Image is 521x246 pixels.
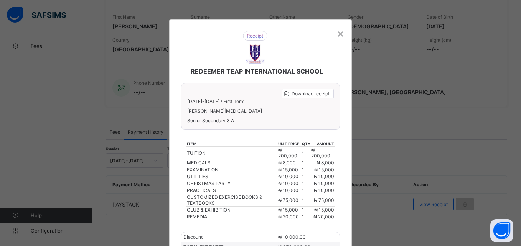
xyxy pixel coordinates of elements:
[302,159,311,166] td: 1
[302,147,311,159] td: 1
[246,44,265,64] img: REDEEMER TEAP INTERNATIONAL SCHOOL
[278,214,299,220] span: ₦ 20,000
[278,167,298,172] span: ₦ 15,000
[187,207,277,213] div: CLUB & EXHIBITION
[292,91,330,97] span: Download receipt
[317,160,334,166] span: ₦ 8,000
[243,31,267,41] img: receipt.26f346b57495a98c98ef9b0bc63aa4d8.svg
[302,141,311,147] th: qty
[187,187,277,193] div: PRACTICALS
[313,214,334,220] span: ₦ 20,000
[278,234,306,240] span: ₦ 10,000.00
[187,160,277,166] div: MEDICALS
[183,234,203,240] span: Discount
[302,180,311,187] td: 1
[187,174,277,179] div: UTILITIES
[314,197,334,203] span: ₦ 75,000
[490,219,513,242] button: Open asap
[302,166,311,173] td: 1
[278,141,302,147] th: unit price
[314,207,334,213] span: ₦ 15,000
[278,147,297,159] span: ₦ 200,000
[187,214,277,220] div: REMEDIAL
[187,98,244,104] span: [DATE]-[DATE] / First Term
[311,147,330,159] span: ₦ 200,000
[278,180,298,186] span: ₦ 10,000
[187,167,277,172] div: EXAMINATION
[337,27,344,40] div: ×
[311,141,335,147] th: amount
[187,180,277,186] div: CHRISTMAS PARTY
[314,180,334,186] span: ₦ 10,000
[314,167,334,172] span: ₦ 15,000
[187,118,333,123] span: Senior Secondary 3 A
[302,173,311,180] td: 1
[278,174,298,179] span: ₦ 10,000
[278,187,298,193] span: ₦ 10,000
[314,174,334,179] span: ₦ 10,000
[278,160,296,166] span: ₦ 8,000
[302,207,311,213] td: 1
[302,194,311,207] td: 1
[187,150,277,156] div: TUITION
[191,67,323,75] span: REDEEMER TEAP INTERNATIONAL SCHOOL
[278,197,298,203] span: ₦ 75,000
[314,187,334,193] span: ₦ 10,000
[187,194,277,206] div: CUSTOMIZED EXERCISE BOOKS & TEXTBOOKS
[187,108,333,114] span: [PERSON_NAME][MEDICAL_DATA]
[186,141,278,147] th: item
[302,187,311,194] td: 1
[302,213,311,220] td: 1
[278,207,298,213] span: ₦ 15,000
